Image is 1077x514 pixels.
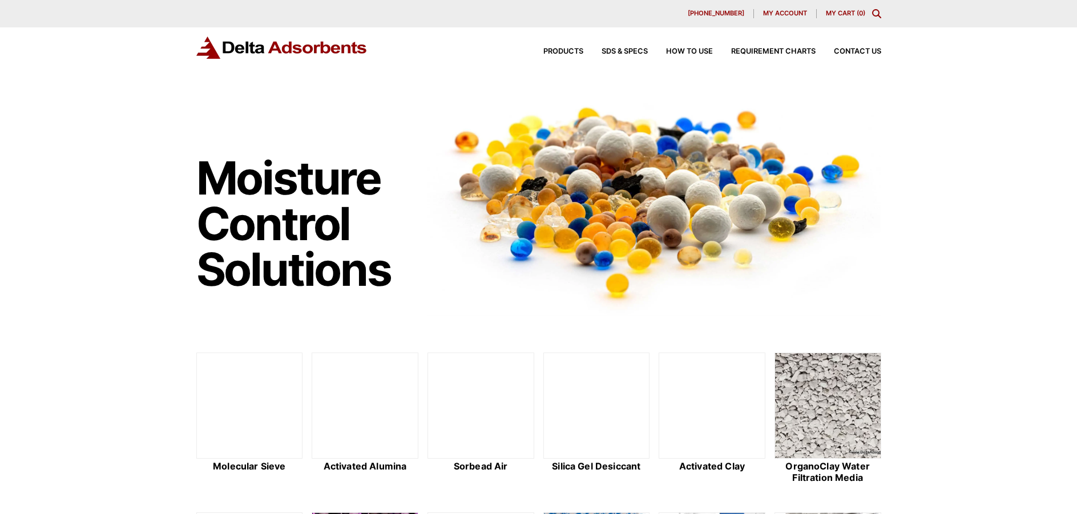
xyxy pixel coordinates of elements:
[602,48,648,55] span: SDS & SPECS
[763,10,807,17] span: My account
[659,461,765,472] h2: Activated Clay
[648,48,713,55] a: How to Use
[427,353,534,485] a: Sorbead Air
[543,353,650,485] a: Silica Gel Desiccant
[731,48,816,55] span: Requirement Charts
[713,48,816,55] a: Requirement Charts
[196,37,368,59] img: Delta Adsorbents
[775,461,881,483] h2: OrganoClay Water Filtration Media
[427,86,881,316] img: Image
[816,48,881,55] a: Contact Us
[583,48,648,55] a: SDS & SPECS
[872,9,881,18] div: Toggle Modal Content
[525,48,583,55] a: Products
[543,48,583,55] span: Products
[826,9,865,17] a: My Cart (0)
[775,353,881,485] a: OrganoClay Water Filtration Media
[196,461,303,472] h2: Molecular Sieve
[312,461,418,472] h2: Activated Alumina
[659,353,765,485] a: Activated Clay
[754,9,817,18] a: My account
[859,9,863,17] span: 0
[688,10,744,17] span: [PHONE_NUMBER]
[834,48,881,55] span: Contact Us
[312,353,418,485] a: Activated Alumina
[196,353,303,485] a: Molecular Sieve
[666,48,713,55] span: How to Use
[196,155,417,292] h1: Moisture Control Solutions
[679,9,754,18] a: [PHONE_NUMBER]
[427,461,534,472] h2: Sorbead Air
[543,461,650,472] h2: Silica Gel Desiccant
